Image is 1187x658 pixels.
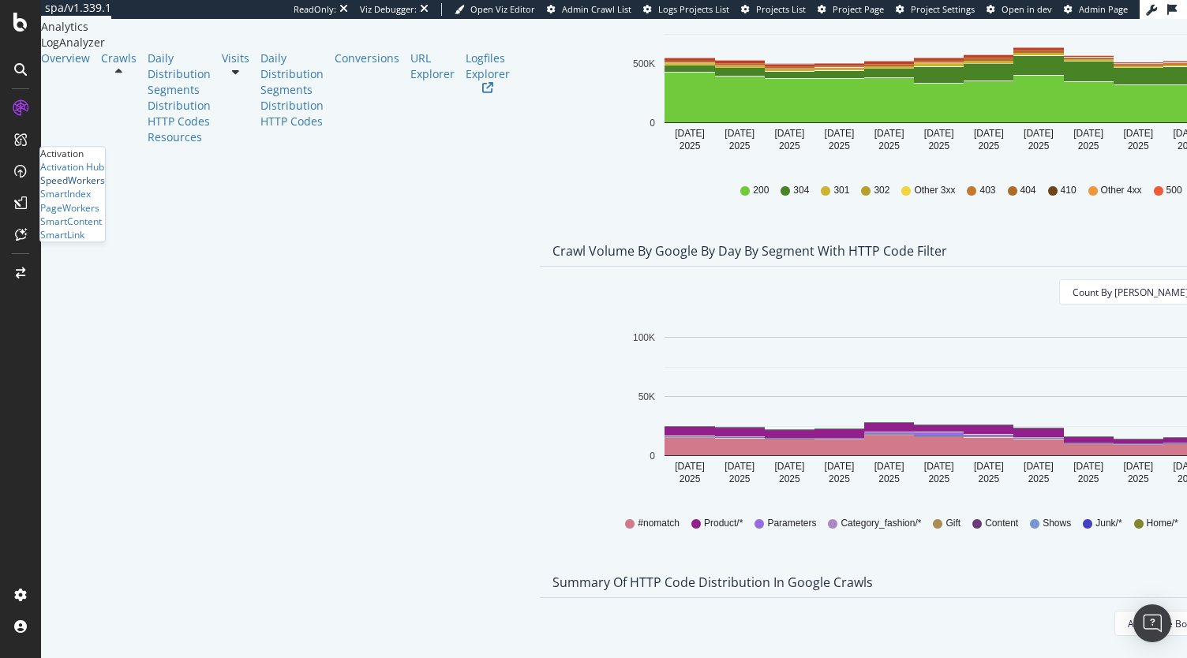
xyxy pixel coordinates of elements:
[829,140,850,151] text: 2025
[945,517,960,530] span: Gift
[911,3,975,15] span: Project Settings
[410,50,455,82] div: URL Explorer
[1002,3,1052,15] span: Open in dev
[547,3,631,16] a: Admin Crawl List
[40,215,102,228] div: SmartContent
[1128,140,1149,151] text: 2025
[725,128,755,139] text: [DATE]
[974,461,1004,472] text: [DATE]
[818,3,884,16] a: Project Page
[680,140,701,151] text: 2025
[774,128,804,139] text: [DATE]
[979,140,1000,151] text: 2025
[148,50,211,82] div: Daily Distribution
[260,82,324,114] a: Segments Distribution
[1028,473,1050,484] text: 2025
[680,473,701,484] text: 2025
[979,184,995,197] span: 403
[729,140,751,151] text: 2025
[1166,184,1182,197] span: 500
[833,184,849,197] span: 301
[1101,184,1142,197] span: Other 4xx
[41,50,90,66] a: Overview
[1123,128,1153,139] text: [DATE]
[1133,604,1171,642] div: Open Intercom Messenger
[148,129,211,145] a: Resources
[878,140,900,151] text: 2025
[1128,473,1149,484] text: 2025
[833,3,884,15] span: Project Page
[779,473,800,484] text: 2025
[260,114,324,129] a: HTTP Codes
[874,461,904,472] text: [DATE]
[878,473,900,484] text: 2025
[756,3,806,15] span: Projects List
[650,451,655,462] text: 0
[1064,3,1128,16] a: Admin Page
[825,128,855,139] text: [DATE]
[40,188,91,201] a: SmartIndex
[222,50,249,66] a: Visits
[643,3,729,16] a: Logs Projects List
[1061,184,1077,197] span: 410
[40,228,84,241] a: SmartLink
[928,140,949,151] text: 2025
[360,3,417,16] div: Viz Debugger:
[658,3,729,15] span: Logs Projects List
[1024,461,1054,472] text: [DATE]
[148,82,211,114] div: Segments Distribution
[466,50,510,93] a: Logfiles Explorer
[1073,128,1103,139] text: [DATE]
[40,174,105,188] a: SpeedWorkers
[675,128,705,139] text: [DATE]
[793,184,809,197] span: 304
[779,140,800,151] text: 2025
[470,3,535,15] span: Open Viz Editor
[466,50,510,82] div: Logfiles Explorer
[874,184,889,197] span: 302
[41,35,521,50] div: LogAnalyzer
[874,128,904,139] text: [DATE]
[650,118,655,129] text: 0
[1028,140,1050,151] text: 2025
[638,517,680,530] span: #nomatch
[829,473,850,484] text: 2025
[979,473,1000,484] text: 2025
[741,3,806,16] a: Projects List
[335,50,399,66] a: Conversions
[40,147,105,160] div: Activation
[675,461,705,472] text: [DATE]
[928,473,949,484] text: 2025
[924,128,954,139] text: [DATE]
[1024,128,1054,139] text: [DATE]
[562,3,631,15] span: Admin Crawl List
[725,461,755,472] text: [DATE]
[767,517,816,530] span: Parameters
[841,517,921,530] span: Category_fashion/*
[1147,517,1178,530] span: Home/*
[704,517,743,530] span: Product/*
[1095,517,1121,530] span: Junk/*
[40,201,99,215] a: PageWorkers
[40,160,104,174] a: Activation Hub
[633,332,655,343] text: 100K
[914,184,955,197] span: Other 3xx
[1079,3,1128,15] span: Admin Page
[148,114,211,129] a: HTTP Codes
[294,3,336,16] div: ReadOnly:
[1078,473,1099,484] text: 2025
[455,3,535,16] a: Open Viz Editor
[1123,461,1153,472] text: [DATE]
[101,50,137,66] a: Crawls
[1020,184,1036,197] span: 404
[924,461,954,472] text: [DATE]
